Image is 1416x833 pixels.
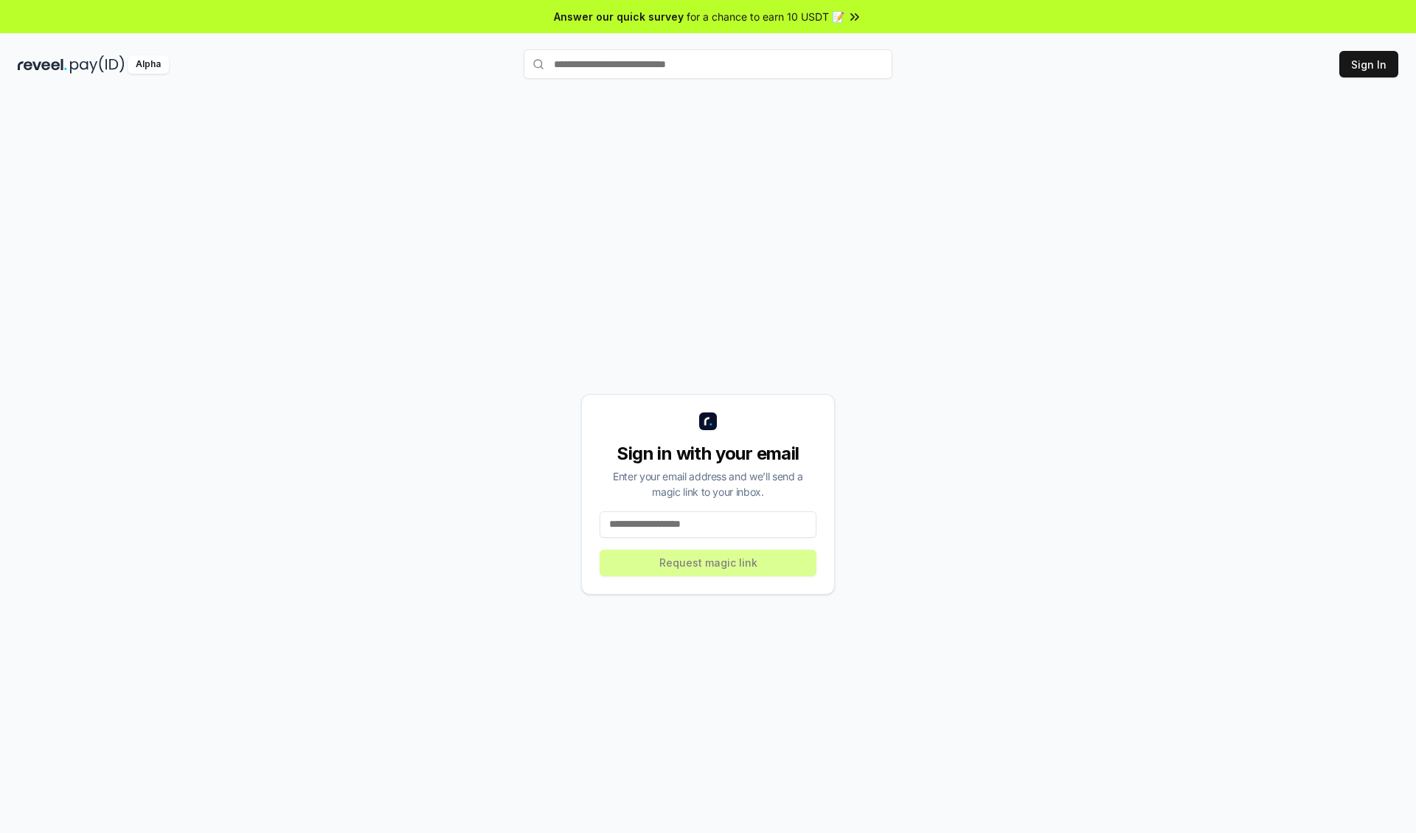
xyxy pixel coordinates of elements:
div: Alpha [128,55,169,74]
img: reveel_dark [18,55,67,74]
button: Sign In [1339,51,1398,77]
span: for a chance to earn 10 USDT 📝 [687,9,844,24]
div: Enter your email address and we’ll send a magic link to your inbox. [600,469,816,500]
img: pay_id [70,55,125,74]
div: Sign in with your email [600,442,816,466]
img: logo_small [699,412,717,430]
span: Answer our quick survey [554,9,684,24]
